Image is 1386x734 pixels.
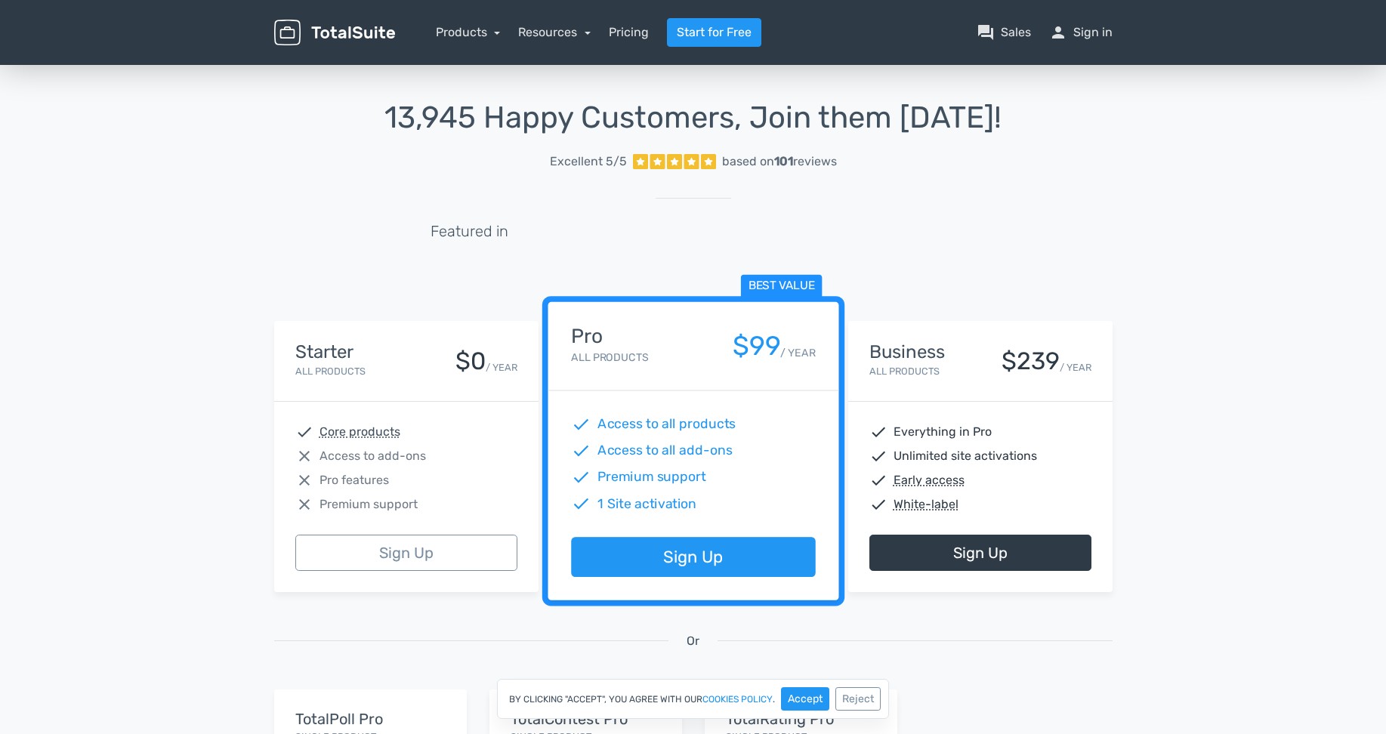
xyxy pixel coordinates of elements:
span: Pro features [319,471,389,489]
a: Resources [518,25,591,39]
button: Reject [835,687,881,711]
span: check [571,415,591,434]
a: Sign Up [295,535,517,571]
a: Sign Up [869,535,1091,571]
div: $239 [1002,348,1060,375]
span: Access to all add-ons [597,441,732,461]
span: check [295,423,313,441]
span: Premium support [319,495,418,513]
h5: TotalContest Pro [511,711,661,727]
span: check [869,495,887,513]
small: / YEAR [486,360,517,375]
a: Sign Up [571,538,815,578]
a: Products [436,25,501,39]
small: All Products [571,351,648,364]
span: check [869,471,887,489]
small: All Products [295,365,366,377]
a: question_answerSales [977,23,1031,42]
small: All Products [869,365,940,377]
span: check [571,441,591,461]
span: close [295,447,313,465]
span: check [869,447,887,465]
span: close [295,495,313,513]
a: Excellent 5/5 based on101reviews [274,146,1113,177]
abbr: Early access [894,471,965,489]
span: 1 Site activation [597,494,696,513]
small: / YEAR [1060,360,1091,375]
span: check [869,423,887,441]
span: Unlimited site activations [894,447,1037,465]
abbr: Core products [319,423,400,441]
div: By clicking "Accept", you agree with our . [497,679,889,719]
span: Best value [740,275,822,298]
small: / YEAR [780,345,815,361]
span: Everything in Pro [894,423,992,441]
strong: 101 [774,154,793,168]
span: question_answer [977,23,995,42]
span: check [571,467,591,487]
h1: 13,945 Happy Customers, Join them [DATE]! [274,101,1113,134]
span: Access to add-ons [319,447,426,465]
span: Access to all products [597,415,736,434]
div: $0 [455,348,486,375]
h5: Featured in [431,223,508,239]
span: Or [687,632,699,650]
span: Premium support [597,467,705,487]
h4: Business [869,342,945,362]
h5: TotalRating Pro [726,711,876,727]
h4: Starter [295,342,366,362]
span: close [295,471,313,489]
span: check [571,494,591,513]
span: person [1049,23,1067,42]
div: based on reviews [722,153,837,171]
a: personSign in [1049,23,1113,42]
h5: TotalPoll Pro [295,711,446,727]
h4: Pro [571,325,648,347]
a: Start for Free [667,18,761,47]
span: Excellent 5/5 [550,153,627,171]
img: TotalSuite for WordPress [274,20,395,46]
abbr: White-label [894,495,958,513]
button: Accept [781,687,829,711]
a: Pricing [609,23,649,42]
a: cookies policy [702,695,773,704]
div: $99 [732,332,780,361]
